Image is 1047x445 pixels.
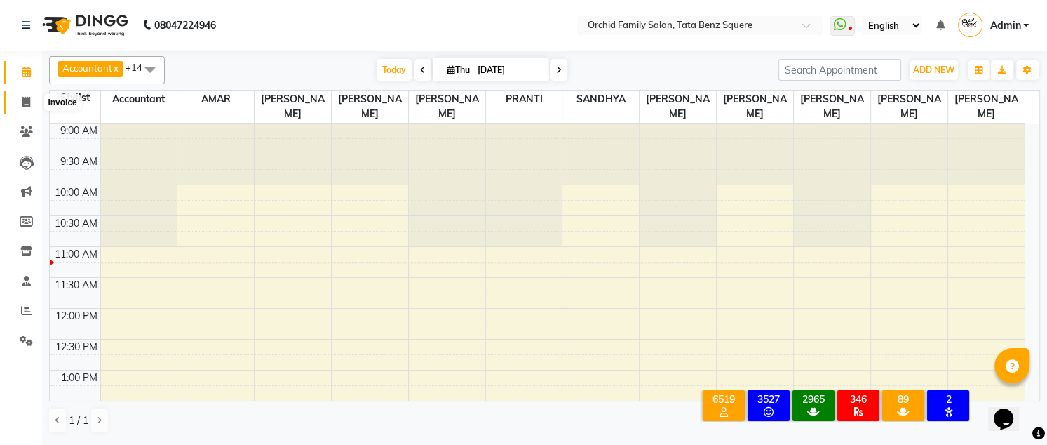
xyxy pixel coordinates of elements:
[52,185,100,200] div: 10:00 AM
[69,413,88,428] span: 1 / 1
[52,278,100,293] div: 11:30 AM
[486,91,562,108] span: PRANTI
[958,13,982,37] img: Admin
[58,371,100,385] div: 1:00 PM
[53,309,100,324] div: 12:00 PM
[409,91,485,123] span: [PERSON_NAME]
[989,18,1020,33] span: Admin
[126,62,153,73] span: +14
[53,340,100,354] div: 12:30 PM
[778,59,901,81] input: Search Appointment
[885,393,921,406] div: 89
[910,60,958,80] button: ADD NEW
[255,91,331,123] span: [PERSON_NAME]
[332,91,408,123] span: [PERSON_NAME]
[52,216,100,231] div: 10:30 AM
[930,393,966,406] div: 2
[871,91,947,123] span: [PERSON_NAME]
[840,393,877,406] div: 346
[717,91,793,123] span: [PERSON_NAME]
[101,91,177,108] span: Accountant
[794,91,870,123] span: [PERSON_NAME]
[154,6,216,45] b: 08047224946
[562,91,639,108] span: SANDHYA
[112,62,119,74] a: x
[52,247,100,262] div: 11:00 AM
[948,91,1025,123] span: [PERSON_NAME]
[913,65,954,75] span: ADD NEW
[58,154,100,169] div: 9:30 AM
[36,6,132,45] img: logo
[640,91,716,123] span: [PERSON_NAME]
[177,91,254,108] span: AMAR
[795,393,832,406] div: 2965
[988,389,1033,431] iframe: chat widget
[377,59,412,81] span: Today
[750,393,787,406] div: 3527
[473,60,543,81] input: 2025-09-04
[705,393,742,406] div: 6519
[444,65,473,75] span: Thu
[62,62,112,74] span: Accountant
[44,94,80,111] div: Invoice
[58,124,100,138] div: 9:00 AM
